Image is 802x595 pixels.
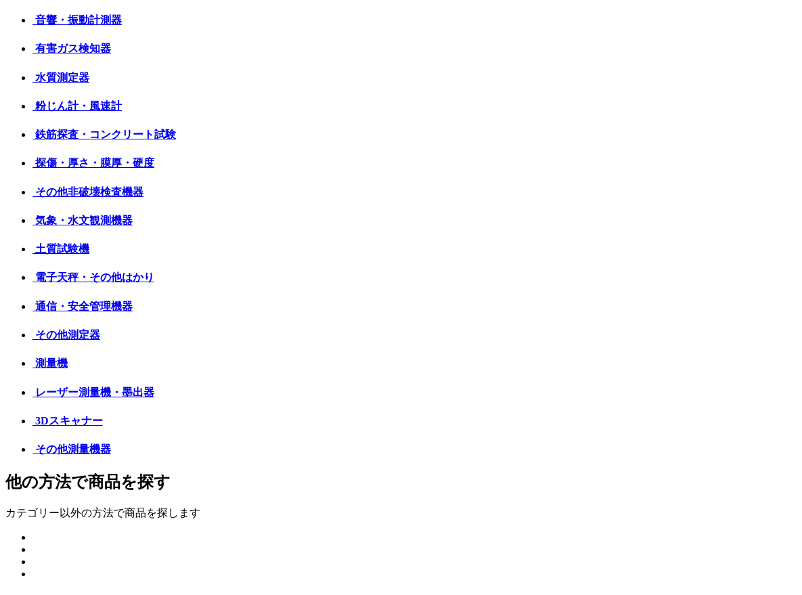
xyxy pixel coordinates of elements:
span: その他非破壊検査機器 [35,186,143,198]
a: 有害ガス検知器 [32,43,111,54]
span: その他測量機器 [35,443,111,455]
span: その他測定器 [35,329,100,340]
span: 測量機 [35,357,68,369]
a: 探傷・厚さ・膜厚・硬度 [32,157,154,169]
span: 鉄筋探査・コンクリート試験 [35,129,176,140]
p: カテゴリー以外の方法で商品を探します [5,506,797,521]
a: 気象・水文観測機器 [32,215,133,226]
a: その他非破壊検査機器 [32,186,143,198]
a: 測量機 [32,357,68,369]
a: 通信・安全管理機器 [32,301,133,312]
a: レーザー測量機・墨出器 [32,387,154,398]
a: その他測量機器 [32,443,111,455]
span: 土質試験機 [35,243,89,255]
span: 有害ガス検知器 [35,43,111,54]
span: 気象・水文観測機器 [35,215,133,226]
span: 通信・安全管理機器 [35,301,133,312]
span: 水質測定器 [35,72,89,83]
span: 探傷・厚さ・膜厚・硬度 [35,157,154,169]
a: 土質試験機 [32,243,89,255]
span: レーザー測量機・墨出器 [35,387,154,398]
a: 粉じん計・風速計 [32,100,122,112]
a: その他測定器 [32,329,100,340]
span: 電子天秤・その他はかり [35,271,154,283]
a: 電子天秤・その他はかり [32,271,154,283]
a: 3Dスキャナー [32,415,103,426]
a: 鉄筋探査・コンクリート試験 [32,129,176,140]
span: 3Dスキャナー [35,415,103,426]
span: 音響・振動計測器 [35,14,122,26]
h2: 他の方法で商品を探す [5,471,797,493]
span: 粉じん計・風速計 [35,100,122,112]
a: 水質測定器 [32,72,89,83]
a: 音響・振動計測器 [32,14,122,26]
